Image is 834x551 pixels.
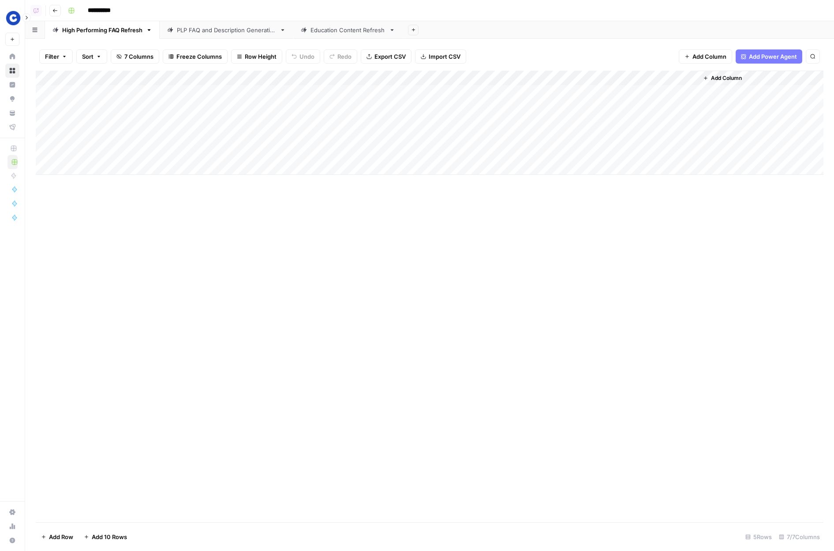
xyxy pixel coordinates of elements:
button: Undo [286,49,320,64]
button: Import CSV [415,49,466,64]
button: Add Row [36,530,79,544]
span: Sort [82,52,93,61]
img: Chewy Logo [5,10,21,26]
button: 7 Columns [111,49,159,64]
div: Education Content Refresh [310,26,385,34]
span: Add Column [711,74,742,82]
button: Add Column [679,49,732,64]
div: PLP FAQ and Description Generation [177,26,276,34]
button: Filter [39,49,73,64]
button: Redo [324,49,357,64]
span: Add Power Agent [749,52,797,61]
button: Add 10 Rows [79,530,132,544]
div: 7/7 Columns [775,530,823,544]
span: Add Column [692,52,726,61]
span: Import CSV [429,52,460,61]
span: 7 Columns [124,52,153,61]
span: Add Row [49,532,73,541]
button: Add Column [699,72,745,84]
button: Row Height [231,49,282,64]
a: Insights [5,78,19,92]
button: Sort [76,49,107,64]
span: Freeze Columns [176,52,222,61]
button: Freeze Columns [163,49,228,64]
a: Opportunities [5,92,19,106]
span: Redo [337,52,352,61]
button: Workspace: Chewy [5,7,19,29]
button: Add Power Agent [736,49,802,64]
span: Row Height [245,52,277,61]
a: Browse [5,64,19,78]
span: Add 10 Rows [92,532,127,541]
span: Export CSV [374,52,406,61]
span: Filter [45,52,59,61]
a: High Performing FAQ Refresh [45,21,160,39]
a: Home [5,49,19,64]
a: Settings [5,505,19,519]
a: Your Data [5,106,19,120]
button: Export CSV [361,49,411,64]
span: Undo [299,52,314,61]
button: Help + Support [5,533,19,547]
div: 5 Rows [742,530,775,544]
a: PLP FAQ and Description Generation [160,21,293,39]
a: Usage [5,519,19,533]
a: Flightpath [5,120,19,134]
a: Education Content Refresh [293,21,403,39]
div: High Performing FAQ Refresh [62,26,142,34]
